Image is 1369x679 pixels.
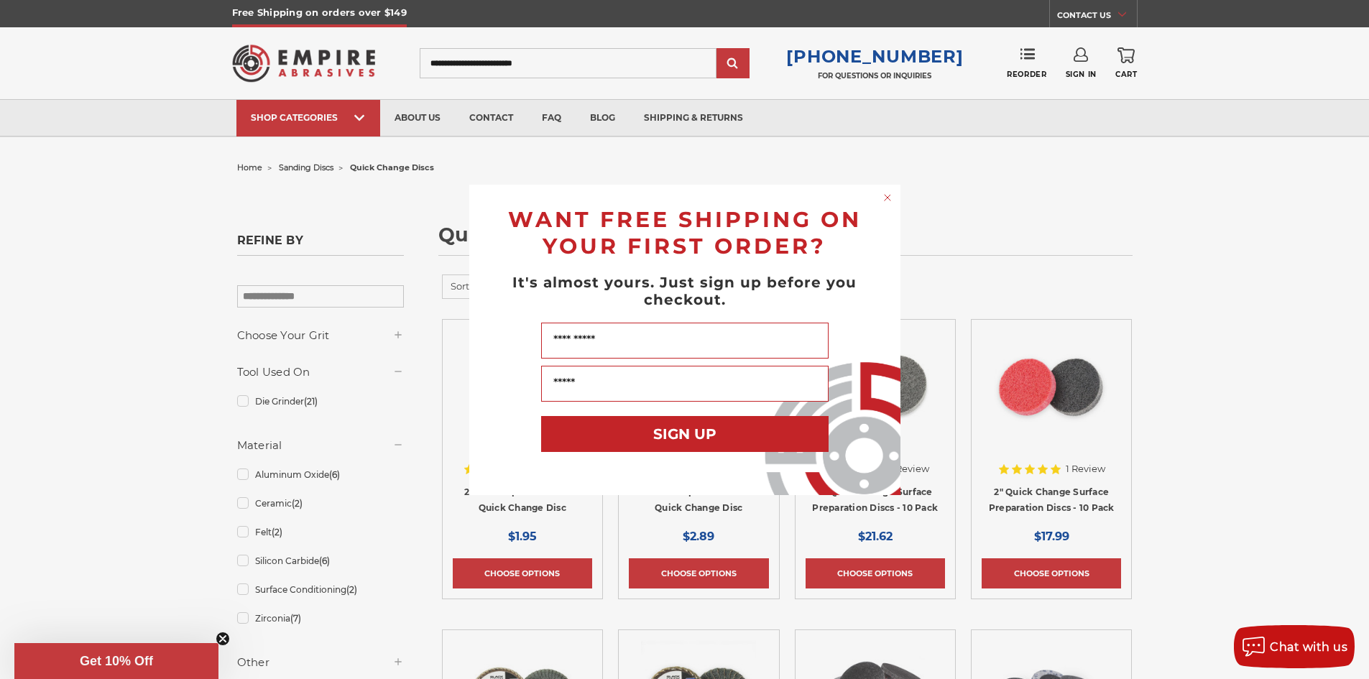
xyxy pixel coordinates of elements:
button: Close dialog [880,190,895,205]
span: WANT FREE SHIPPING ON YOUR FIRST ORDER? [508,206,862,259]
span: It's almost yours. Just sign up before you checkout. [512,274,857,308]
button: SIGN UP [541,416,829,452]
span: Chat with us [1270,640,1347,654]
button: Chat with us [1234,625,1355,668]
